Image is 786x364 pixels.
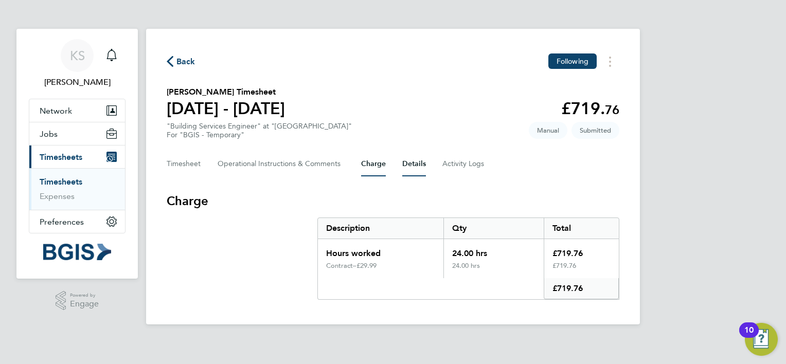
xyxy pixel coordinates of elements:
[544,278,619,299] div: £719.76
[402,152,426,176] button: Details
[544,262,619,278] div: £719.76
[744,330,754,343] div: 10
[326,262,356,270] div: Contract
[443,239,544,262] div: 24.00 hrs
[43,244,111,260] img: bgis-logo-retina.png
[167,86,285,98] h2: [PERSON_NAME] Timesheet
[40,177,82,187] a: Timesheets
[40,129,58,139] span: Jobs
[557,57,588,66] span: Following
[167,55,195,68] button: Back
[40,191,75,201] a: Expenses
[353,261,356,270] span: –
[29,99,125,122] button: Network
[167,122,352,139] div: "Building Services Engineer" at "[GEOGRAPHIC_DATA]"
[167,152,201,176] button: Timesheet
[16,29,138,279] nav: Main navigation
[40,152,82,162] span: Timesheets
[29,122,125,145] button: Jobs
[218,152,345,176] button: Operational Instructions & Comments
[40,106,72,116] span: Network
[29,39,126,88] a: KS[PERSON_NAME]
[317,217,619,300] div: Charge
[167,193,619,300] section: Charge
[29,244,126,260] a: Go to home page
[529,122,567,139] span: This timesheet was manually created.
[356,262,435,270] div: £29.99
[29,168,125,210] div: Timesheets
[548,53,597,69] button: Following
[56,291,99,311] a: Powered byEngage
[318,218,443,239] div: Description
[443,262,544,278] div: 24.00 hrs
[442,152,486,176] button: Activity Logs
[361,152,386,176] button: Charge
[167,193,619,209] h3: Charge
[561,99,619,118] app-decimal: £719.
[745,323,778,356] button: Open Resource Center, 10 new notifications
[70,49,85,62] span: KS
[29,145,125,168] button: Timesheets
[176,56,195,68] span: Back
[167,131,352,139] div: For "BGIS - Temporary"
[544,218,619,239] div: Total
[318,239,443,262] div: Hours worked
[605,102,619,117] span: 76
[29,76,126,88] span: Kyriacos Savva
[571,122,619,139] span: This timesheet is Submitted.
[167,98,285,119] h1: [DATE] - [DATE]
[70,300,99,308] span: Engage
[443,218,544,239] div: Qty
[544,239,619,262] div: £719.76
[601,53,619,69] button: Timesheets Menu
[29,210,125,233] button: Preferences
[70,291,99,300] span: Powered by
[40,217,84,227] span: Preferences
